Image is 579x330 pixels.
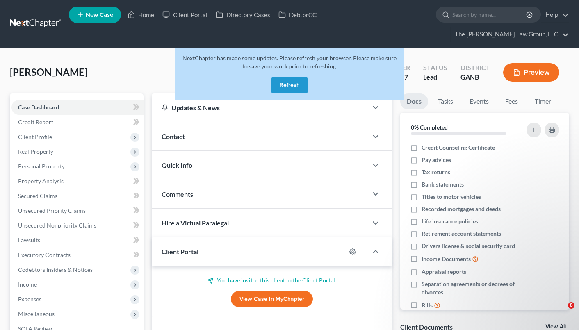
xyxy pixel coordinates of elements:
span: 8 [568,302,574,309]
span: Expenses [18,296,41,303]
a: Directory Cases [212,7,274,22]
span: Client Profile [18,133,52,140]
span: Secured Claims [18,192,57,199]
a: Unsecured Priority Claims [11,203,144,218]
span: Quick Info [162,161,192,169]
span: Codebtors Insiders & Notices [18,266,93,273]
a: Fees [499,93,525,109]
a: Executory Contracts [11,248,144,262]
div: Status [423,63,447,73]
span: Case Dashboard [18,104,59,111]
span: Personal Property [18,163,65,170]
span: Miscellaneous [18,310,55,317]
span: Contact [162,132,185,140]
div: GANB [460,73,490,82]
a: Unsecured Nonpriority Claims [11,218,144,233]
span: Bills [422,301,433,310]
a: Tasks [431,93,460,109]
span: Unsecured Priority Claims [18,207,86,214]
strong: 0% Completed [411,124,448,131]
span: Pay advices [422,156,451,164]
span: New Case [86,12,113,18]
button: Refresh [271,77,308,93]
a: Property Analysis [11,174,144,189]
button: Preview [503,63,559,82]
span: NextChapter has made some updates. Please refresh your browser. Please make sure to save your wor... [182,55,397,70]
span: Executory Contracts [18,251,71,258]
span: [PERSON_NAME] [10,66,87,78]
a: Credit Report [11,115,144,130]
a: Case Dashboard [11,100,144,115]
span: Tax returns [422,168,450,176]
input: Search by name... [452,7,527,22]
span: Client Portal [162,248,198,255]
a: DebtorCC [274,7,321,22]
span: Hire a Virtual Paralegal [162,219,229,227]
a: Help [541,7,569,22]
a: View Case in MyChapter [231,291,313,307]
span: Property Analysis [18,178,64,184]
span: Unsecured Nonpriority Claims [18,222,96,229]
span: 7 [404,73,408,81]
a: Client Portal [158,7,212,22]
div: District [460,63,490,73]
div: Updates & News [162,103,358,112]
span: Credit Counseling Certificate [422,143,495,152]
iframe: Intercom live chat [551,302,571,322]
span: Comments [162,190,193,198]
a: Home [123,7,158,22]
a: Events [463,93,495,109]
a: Lawsuits [11,233,144,248]
span: Lawsuits [18,237,40,244]
a: Secured Claims [11,189,144,203]
a: Docs [400,93,428,109]
span: Credit Report [18,118,53,125]
a: The [PERSON_NAME] Law Group, LLC [451,27,569,42]
div: Lead [423,73,447,82]
span: Real Property [18,148,53,155]
span: Income [18,281,37,288]
p: You have invited this client to the Client Portal. [162,276,382,284]
a: View All [545,324,566,330]
a: Timer [528,93,558,109]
